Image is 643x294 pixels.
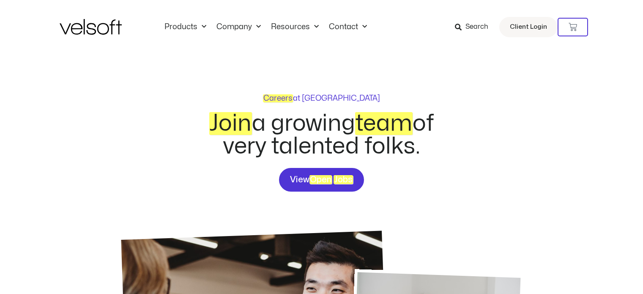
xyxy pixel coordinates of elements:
[355,112,413,135] em: team
[209,112,252,135] em: Join
[279,168,364,192] a: ViewOpen Jobs
[159,22,372,32] nav: Menu
[192,112,451,158] h2: a growing of very talented folks.
[60,19,122,35] img: Velsoft Training Materials
[266,22,324,32] a: ResourcesMenu Toggle
[263,94,293,102] em: Careers
[455,20,494,34] a: Search
[263,95,380,102] p: at [GEOGRAPHIC_DATA]
[510,22,547,33] span: Client Login
[309,175,332,184] em: Open
[159,22,211,32] a: ProductsMenu Toggle
[211,22,266,32] a: CompanyMenu Toggle
[324,22,372,32] a: ContactMenu Toggle
[499,17,558,37] a: Client Login
[290,173,353,187] span: View
[465,22,488,33] span: Search
[334,175,353,184] em: Jobs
